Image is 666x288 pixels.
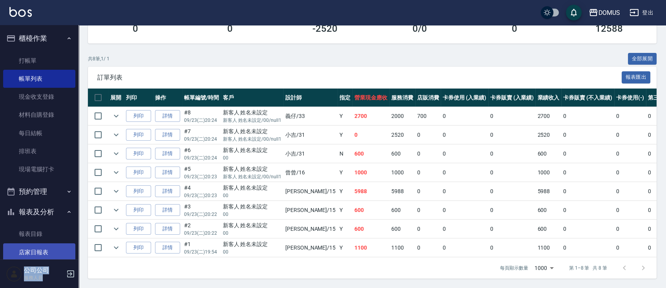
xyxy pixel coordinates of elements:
[488,126,536,144] td: 0
[155,148,180,160] a: 詳情
[223,109,281,117] div: 新客人 姓名未設定
[389,145,415,163] td: 600
[133,23,138,34] h3: 0
[182,163,221,182] td: #5
[626,5,657,20] button: 登出
[441,89,488,107] th: 卡券使用 (入業績)
[223,173,281,180] p: 新客人 姓名未設定/00/null1
[352,89,389,107] th: 營業現金應收
[614,201,646,219] td: 0
[566,5,582,20] button: save
[223,221,281,230] div: 新客人 姓名未設定
[352,239,389,257] td: 1100
[153,89,182,107] th: 操作
[352,220,389,238] td: 600
[3,52,75,70] a: 打帳單
[614,239,646,257] td: 0
[184,154,219,161] p: 09/23 (二) 20:24
[561,201,614,219] td: 0
[3,181,75,202] button: 預約管理
[488,163,536,182] td: 0
[126,110,151,122] button: 列印
[223,211,281,218] p: 00
[223,184,281,192] div: 新客人 姓名未設定
[389,182,415,201] td: 5988
[283,220,338,238] td: [PERSON_NAME] /15
[614,107,646,125] td: 0
[184,230,219,237] p: 09/23 (二) 20:22
[184,173,219,180] p: 09/23 (二) 20:23
[6,266,22,282] img: Person
[488,220,536,238] td: 0
[223,230,281,237] p: 00
[488,145,536,163] td: 0
[441,220,488,238] td: 0
[24,266,64,274] h5: 公司公司
[415,126,441,144] td: 0
[3,243,75,261] a: 店家日報表
[535,220,561,238] td: 600
[415,89,441,107] th: 店販消費
[531,257,557,279] div: 1000
[155,223,180,235] a: 詳情
[182,107,221,125] td: #8
[338,220,352,238] td: Y
[415,145,441,163] td: 0
[155,129,180,141] a: 詳情
[110,242,122,254] button: expand row
[561,89,614,107] th: 卡券販賣 (不入業績)
[338,239,352,257] td: Y
[110,110,122,122] button: expand row
[586,5,623,21] button: DOMUS
[283,126,338,144] td: 小吉 /31
[389,163,415,182] td: 1000
[182,126,221,144] td: #7
[126,185,151,197] button: 列印
[338,145,352,163] td: N
[535,107,561,125] td: 2700
[126,167,151,179] button: 列印
[535,201,561,219] td: 600
[622,73,651,81] a: 報表匯出
[110,129,122,141] button: expand row
[155,185,180,197] a: 詳情
[283,239,338,257] td: [PERSON_NAME] /15
[488,239,536,257] td: 0
[415,182,441,201] td: 0
[441,182,488,201] td: 0
[88,55,109,62] p: 共 8 筆, 1 / 1
[3,124,75,142] a: 每日結帳
[535,182,561,201] td: 5988
[126,204,151,216] button: 列印
[184,248,219,255] p: 09/23 (二) 19:54
[184,192,219,199] p: 09/23 (二) 20:23
[415,107,441,125] td: 700
[614,126,646,144] td: 0
[614,182,646,201] td: 0
[221,89,283,107] th: 客戶
[595,23,623,34] h3: 12588
[108,89,124,107] th: 展開
[614,163,646,182] td: 0
[283,201,338,219] td: [PERSON_NAME] /15
[155,242,180,254] a: 詳情
[9,7,32,17] img: Logo
[500,264,528,272] p: 每頁顯示數量
[227,23,233,34] h3: 0
[338,89,352,107] th: 指定
[389,107,415,125] td: 2000
[184,136,219,143] p: 09/23 (二) 20:24
[283,182,338,201] td: [PERSON_NAME] /15
[535,126,561,144] td: 2520
[223,165,281,173] div: 新客人 姓名未設定
[338,126,352,144] td: Y
[110,167,122,178] button: expand row
[488,89,536,107] th: 卡券販賣 (入業績)
[628,53,657,65] button: 全部展開
[488,201,536,219] td: 0
[97,74,622,82] span: 訂單列表
[415,163,441,182] td: 0
[3,106,75,124] a: 材料自購登錄
[24,274,64,281] p: 服務人員
[283,107,338,125] td: 義仔 /33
